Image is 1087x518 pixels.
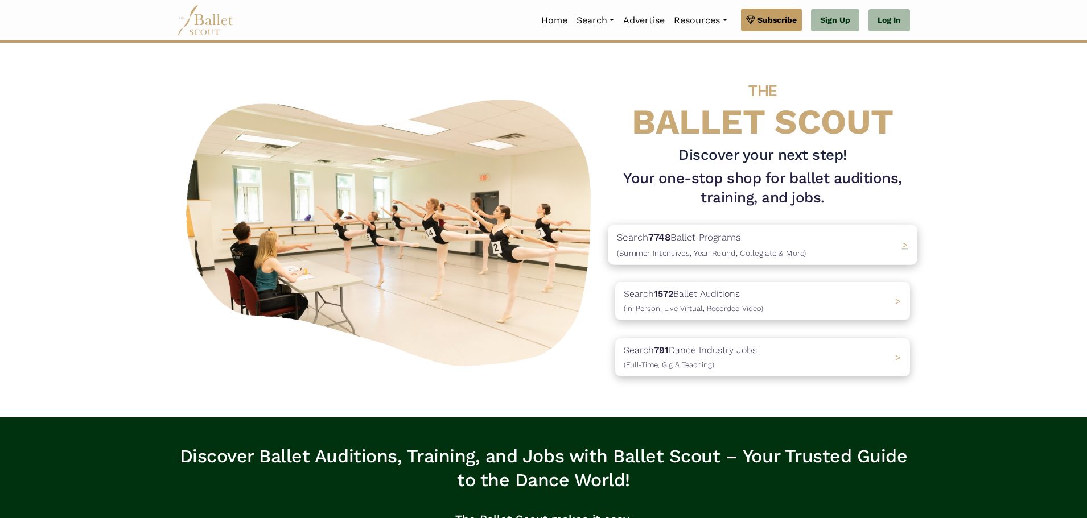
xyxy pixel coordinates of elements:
[624,304,763,313] span: (In-Person, Live Virtual, Recorded Video)
[811,9,859,32] a: Sign Up
[654,345,669,355] b: 791
[748,81,777,100] span: THE
[868,9,910,32] a: Log In
[741,9,802,31] a: Subscribe
[624,287,763,316] p: Search Ballet Auditions
[615,338,910,376] a: Search791Dance Industry Jobs(Full-Time, Gig & Teaching) >
[617,248,806,258] span: (Summer Intensives, Year-Round, Collegiate & More)
[615,282,910,320] a: Search1572Ballet Auditions(In-Person, Live Virtual, Recorded Video) >
[537,9,572,32] a: Home
[177,87,606,373] img: A group of ballerinas talking to each other in a ballet studio
[624,360,714,369] span: (Full-Time, Gig & Teaching)
[615,65,910,141] h4: BALLET SCOUT
[572,9,619,32] a: Search
[669,9,731,32] a: Resources
[648,231,670,243] b: 7748
[615,226,910,264] a: Search7748Ballet Programs(Summer Intensives, Year-Round, Collegiate & More)>
[654,288,673,299] b: 1572
[746,14,755,26] img: gem.svg
[895,296,901,306] span: >
[615,146,910,165] h3: Discover your next step!
[177,445,910,492] h3: Discover Ballet Auditions, Training, and Jobs with Ballet Scout – Your Trusted Guide to the Dance...
[757,14,797,26] span: Subscribe
[895,352,901,363] span: >
[617,230,806,260] p: Search Ballet Programs
[619,9,669,32] a: Advertise
[624,343,757,372] p: Search Dance Industry Jobs
[902,239,908,250] span: >
[615,169,910,208] h1: Your one-stop shop for ballet auditions, training, and jobs.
